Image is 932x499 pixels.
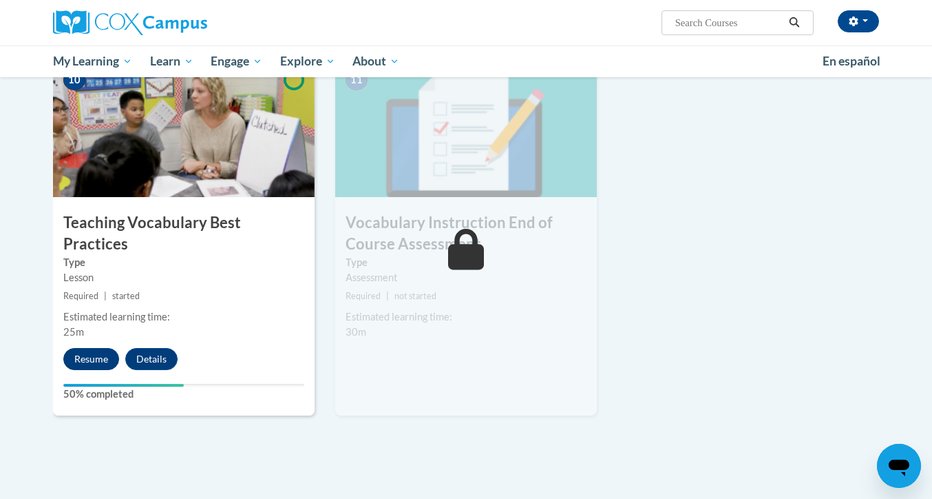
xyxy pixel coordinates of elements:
span: started [112,291,140,301]
span: My Learning [53,53,132,70]
a: About [344,45,409,77]
button: Account Settings [838,10,879,32]
img: Course Image [53,59,315,197]
input: Search Courses [674,14,784,31]
img: Cox Campus [53,10,207,35]
a: Learn [141,45,202,77]
span: 11 [346,70,368,90]
span: | [386,291,389,301]
div: Main menu [32,45,900,77]
span: Required [346,291,381,301]
label: 50% completed [63,387,304,402]
label: Type [63,255,304,270]
span: 10 [63,70,85,90]
label: Type [346,255,586,270]
span: Engage [211,53,262,70]
div: Assessment [346,270,586,285]
a: Engage [202,45,271,77]
span: Explore [280,53,335,70]
a: En español [814,47,889,76]
span: 25m [63,326,84,338]
span: Learn [150,53,193,70]
div: Lesson [63,270,304,285]
div: Estimated learning time: [63,309,304,325]
span: | [104,291,107,301]
a: My Learning [44,45,141,77]
button: Details [125,348,178,370]
div: Your progress [63,384,184,387]
a: Cox Campus [53,10,315,35]
a: Explore [271,45,344,77]
img: Course Image [335,59,597,197]
button: Search [784,14,805,31]
h3: Vocabulary Instruction End of Course Assessment [335,212,597,255]
h3: Teaching Vocabulary Best Practices [53,212,315,255]
span: About [352,53,399,70]
span: not started [394,291,436,301]
button: Resume [63,348,119,370]
span: Required [63,291,98,301]
iframe: Button to launch messaging window [877,444,921,488]
span: En español [823,54,880,68]
div: Estimated learning time: [346,309,586,325]
span: 30m [346,326,366,338]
